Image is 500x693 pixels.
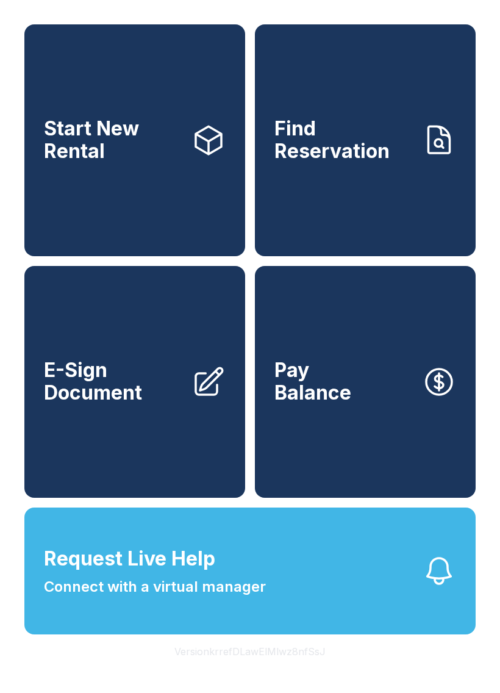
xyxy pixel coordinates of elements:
span: Request Live Help [44,544,215,573]
span: Pay Balance [274,359,351,404]
span: Find Reservation [274,118,412,162]
span: Start New Rental [44,118,182,162]
span: Connect with a virtual manager [44,576,266,598]
button: PayBalance [255,266,476,498]
button: Request Live HelpConnect with a virtual manager [24,508,476,634]
button: VersionkrrefDLawElMlwz8nfSsJ [165,634,335,669]
a: E-Sign Document [24,266,245,498]
a: Start New Rental [24,24,245,256]
span: E-Sign Document [44,359,182,404]
a: Find Reservation [255,24,476,256]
